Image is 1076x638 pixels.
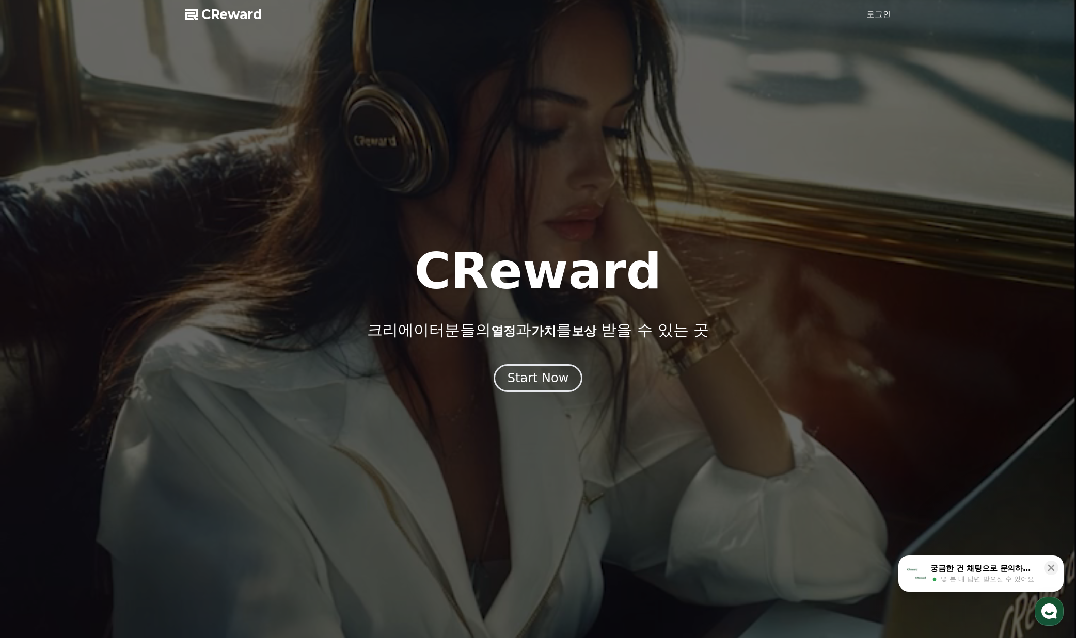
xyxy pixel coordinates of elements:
[494,364,583,392] button: Start Now
[866,8,891,21] a: 로그인
[491,324,516,338] span: 열정
[508,370,569,386] div: Start Now
[572,324,596,338] span: 보상
[185,6,262,23] a: CReward
[531,324,556,338] span: 가치
[414,247,661,296] h1: CReward
[201,6,262,23] span: CReward
[494,374,583,384] a: Start Now
[367,321,709,339] p: 크리에이터분들의 과 를 받을 수 있는 곳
